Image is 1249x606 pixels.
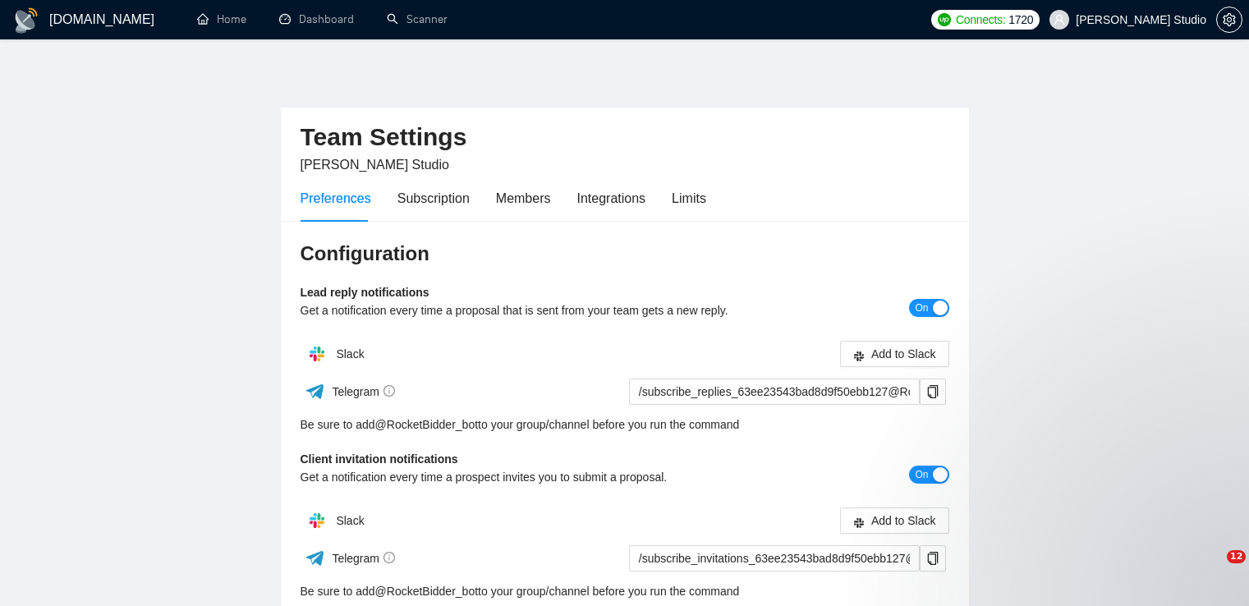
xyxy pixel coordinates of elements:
span: On [915,466,928,484]
div: Get a notification every time a prospect invites you to submit a proposal. [301,468,788,486]
span: Add to Slack [871,345,936,363]
img: logo [13,7,39,34]
div: Get a notification every time a proposal that is sent from your team gets a new reply. [301,301,788,319]
div: Subscription [397,188,470,209]
h2: Team Settings [301,121,949,154]
button: slackAdd to Slack [840,507,949,534]
div: Preferences [301,188,371,209]
button: copy [920,379,946,405]
span: copy [921,385,945,398]
span: 12 [1227,550,1246,563]
a: searchScanner [387,12,448,26]
span: info-circle [383,552,395,563]
span: On [915,299,928,317]
div: Members [496,188,551,209]
span: user [1054,14,1065,25]
div: Integrations [577,188,646,209]
img: ww3wtPAAAAAElFTkSuQmCC [305,548,325,568]
div: Limits [672,188,706,209]
span: setting [1217,13,1242,26]
span: Slack [336,514,364,527]
span: Telegram [332,552,395,565]
span: Slack [336,347,364,360]
a: @RocketBidder_bot [375,582,479,600]
span: Telegram [332,385,395,398]
a: setting [1216,13,1242,26]
a: homeHome [197,12,246,26]
button: slackAdd to Slack [840,341,949,367]
b: Lead reply notifications [301,286,429,299]
button: copy [920,545,946,572]
a: @RocketBidder_bot [375,415,479,434]
h3: Configuration [301,241,949,267]
b: Client invitation notifications [301,452,458,466]
img: upwork-logo.png [938,13,951,26]
span: [PERSON_NAME] Studio [301,158,449,172]
span: slack [853,350,865,362]
iframe: Intercom live chat [1193,550,1233,590]
button: setting [1216,7,1242,33]
img: hpQkSZIkSZIkSZIkSZIkSZIkSZIkSZIkSZIkSZIkSZIkSZIkSZIkSZIkSZIkSZIkSZIkSZIkSZIkSZIkSZIkSZIkSZIkSZIkS... [301,504,333,537]
span: Connects: [956,11,1005,29]
div: Be sure to add to your group/channel before you run the command [301,582,949,600]
span: info-circle [383,385,395,397]
div: Be sure to add to your group/channel before you run the command [301,415,949,434]
span: slack [853,516,865,529]
img: hpQkSZIkSZIkSZIkSZIkSZIkSZIkSZIkSZIkSZIkSZIkSZIkSZIkSZIkSZIkSZIkSZIkSZIkSZIkSZIkSZIkSZIkSZIkSZIkS... [301,337,333,370]
span: 1720 [1008,11,1033,29]
span: Add to Slack [871,512,936,530]
span: copy [921,552,945,565]
a: dashboardDashboard [279,12,354,26]
img: ww3wtPAAAAAElFTkSuQmCC [305,381,325,402]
